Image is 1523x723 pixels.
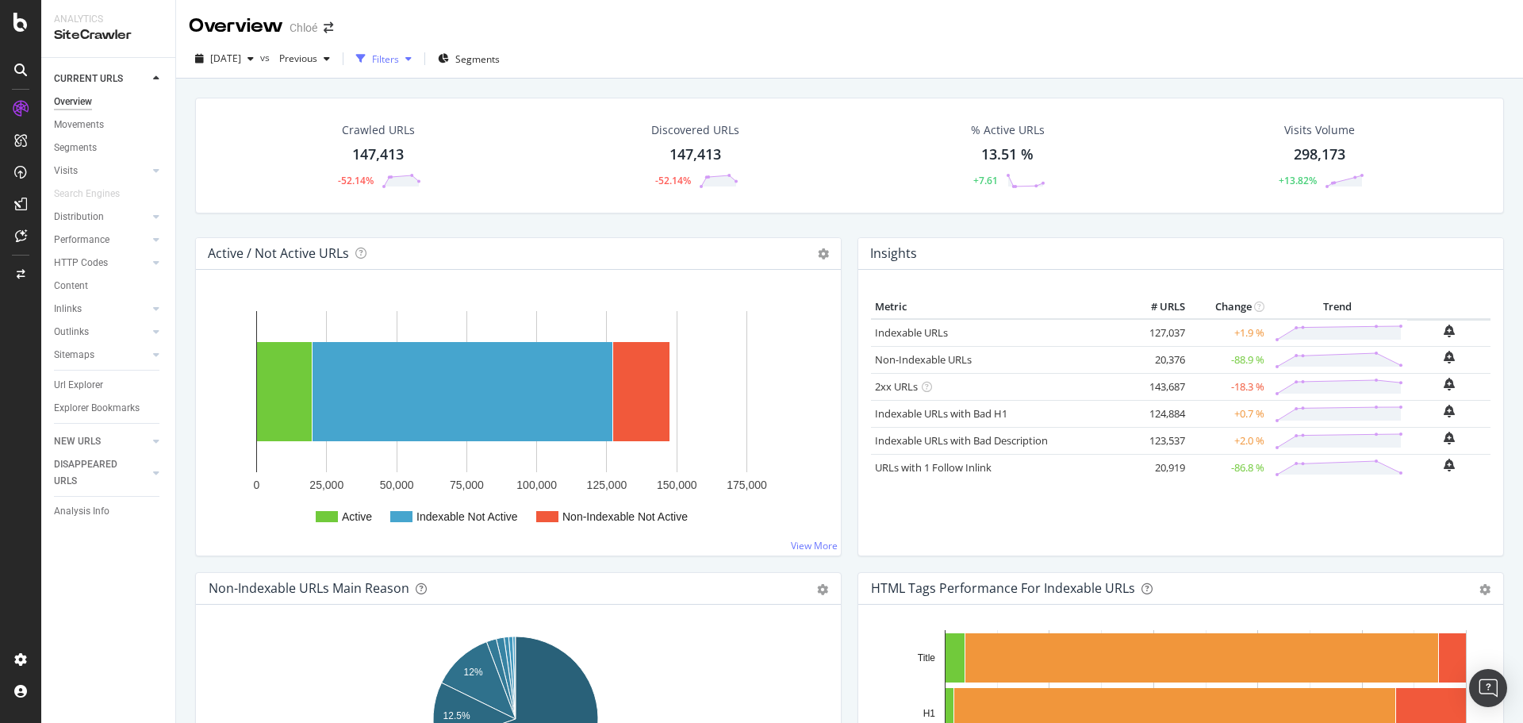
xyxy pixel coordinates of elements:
a: Indexable URLs [875,325,948,340]
svg: A chart. [209,295,823,543]
a: Movements [54,117,164,133]
td: 123,537 [1126,427,1189,454]
div: arrow-right-arrow-left [324,22,333,33]
a: DISAPPEARED URLS [54,456,148,490]
div: bell-plus [1444,432,1455,444]
div: bell-plus [1444,378,1455,390]
a: Outlinks [54,324,148,340]
th: Metric [871,295,1126,319]
div: gear [1479,584,1490,595]
div: Search Engines [54,186,120,202]
th: Trend [1268,295,1407,319]
div: bell-plus [1444,459,1455,471]
button: Previous [273,46,336,71]
a: Performance [54,232,148,248]
th: # URLS [1126,295,1189,319]
text: 0 [254,479,260,491]
td: +0.7 % [1189,400,1268,427]
div: -52.14% [655,174,691,187]
div: Inlinks [54,301,82,317]
text: 25,000 [309,479,343,491]
div: % Active URLs [971,122,1045,138]
div: Analytics [54,13,163,26]
div: +7.61 [973,174,998,187]
div: Chloé [290,20,317,36]
div: 13.51 % [981,144,1034,165]
div: -52.14% [338,174,374,187]
div: 298,173 [1294,144,1345,165]
td: 143,687 [1126,373,1189,400]
div: +13.82% [1279,174,1317,187]
span: Previous [273,52,317,65]
div: Discovered URLs [651,122,739,138]
td: 124,884 [1126,400,1189,427]
span: vs [260,51,273,64]
td: -86.8 % [1189,454,1268,481]
text: H1 [923,708,936,719]
a: 2xx URLs [875,379,918,394]
text: 50,000 [380,479,414,491]
div: Open Intercom Messenger [1469,669,1507,707]
div: Overview [54,94,92,110]
a: Search Engines [54,186,136,202]
div: Crawled URLs [342,122,415,138]
a: Visits [54,163,148,179]
div: Movements [54,117,104,133]
text: 12.5% [443,710,470,721]
a: Indexable URLs with Bad Description [875,433,1048,448]
h4: Active / Not Active URLs [208,243,349,264]
div: Performance [54,232,109,248]
text: Title [918,652,936,663]
a: View More [791,539,838,552]
div: 147,413 [669,144,721,165]
text: 125,000 [587,479,627,491]
div: bell-plus [1444,325,1455,337]
button: [DATE] [189,46,260,71]
div: Non-Indexable URLs Main Reason [209,580,409,596]
a: Distribution [54,209,148,225]
a: Non-Indexable URLs [875,352,972,367]
td: +2.0 % [1189,427,1268,454]
a: NEW URLS [54,433,148,450]
a: Indexable URLs with Bad H1 [875,406,1007,421]
div: Overview [189,13,283,40]
text: 75,000 [450,479,484,491]
a: Segments [54,140,164,156]
td: 20,376 [1126,346,1189,373]
div: bell-plus [1444,351,1455,363]
div: Visits Volume [1284,122,1355,138]
h4: Insights [870,243,917,264]
div: Distribution [54,209,104,225]
a: CURRENT URLS [54,71,148,87]
div: Filters [372,52,399,66]
div: SiteCrawler [54,26,163,44]
text: Non-Indexable Not Active [562,510,688,523]
div: HTTP Codes [54,255,108,271]
a: Url Explorer [54,377,164,394]
text: Indexable Not Active [416,510,518,523]
a: Overview [54,94,164,110]
text: 175,000 [727,479,767,491]
td: +1.9 % [1189,319,1268,347]
div: bell-plus [1444,405,1455,417]
a: Explorer Bookmarks [54,400,164,417]
div: HTML Tags Performance for Indexable URLs [871,580,1135,596]
div: Content [54,278,88,294]
a: Analysis Info [54,503,164,520]
span: 2025 Sep. 30th [210,52,241,65]
td: 127,037 [1126,319,1189,347]
a: Inlinks [54,301,148,317]
a: URLs with 1 Follow Inlink [875,460,992,475]
div: 147,413 [352,144,404,165]
div: DISAPPEARED URLS [54,456,134,490]
button: Segments [432,46,506,71]
td: -18.3 % [1189,373,1268,400]
a: HTTP Codes [54,255,148,271]
a: Sitemaps [54,347,148,363]
td: -88.9 % [1189,346,1268,373]
text: 150,000 [657,479,697,491]
text: 12% [464,667,483,678]
i: Options [818,248,829,260]
div: Visits [54,163,78,179]
text: 100,000 [516,479,557,491]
